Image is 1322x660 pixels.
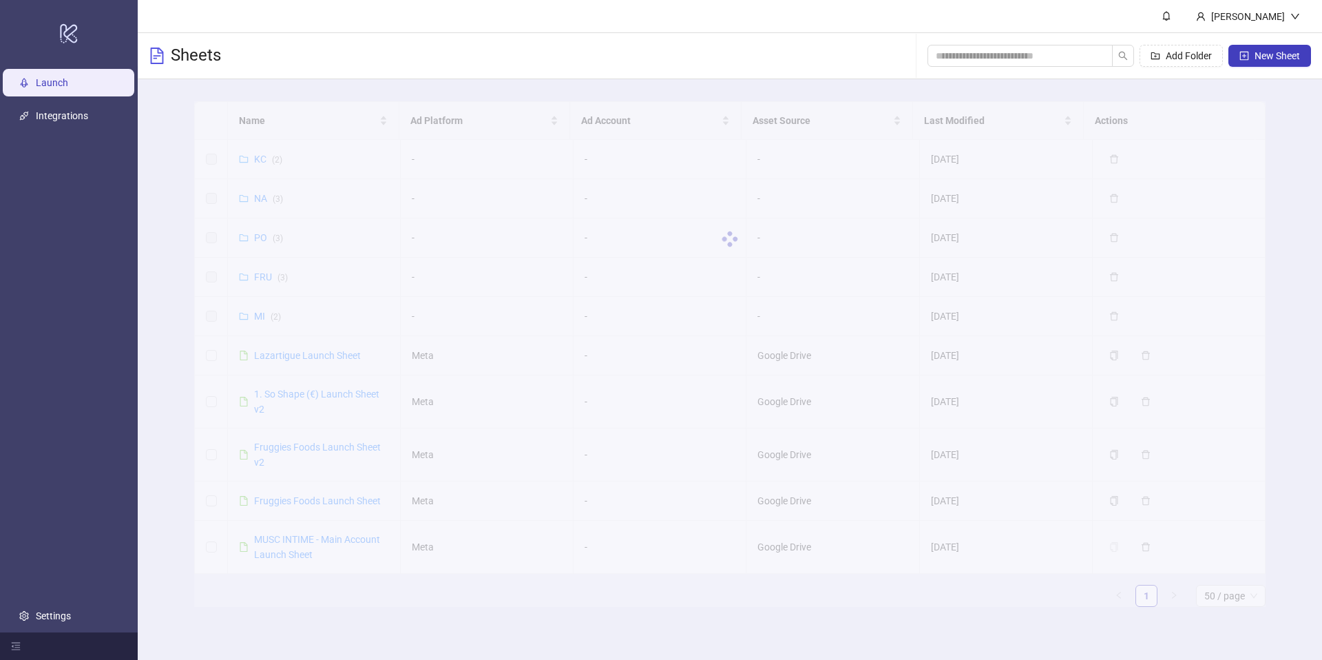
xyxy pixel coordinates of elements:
[1239,51,1249,61] span: plus-square
[1140,45,1223,67] button: Add Folder
[36,77,68,88] a: Launch
[1228,45,1311,67] button: New Sheet
[171,45,221,67] h3: Sheets
[11,641,21,651] span: menu-fold
[149,48,165,64] span: file-text
[1196,12,1206,21] span: user
[36,110,88,121] a: Integrations
[1290,12,1300,21] span: down
[1206,9,1290,24] div: [PERSON_NAME]
[1118,51,1128,61] span: search
[1151,51,1160,61] span: folder-add
[1162,11,1171,21] span: bell
[1255,50,1300,61] span: New Sheet
[36,610,71,621] a: Settings
[1166,50,1212,61] span: Add Folder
